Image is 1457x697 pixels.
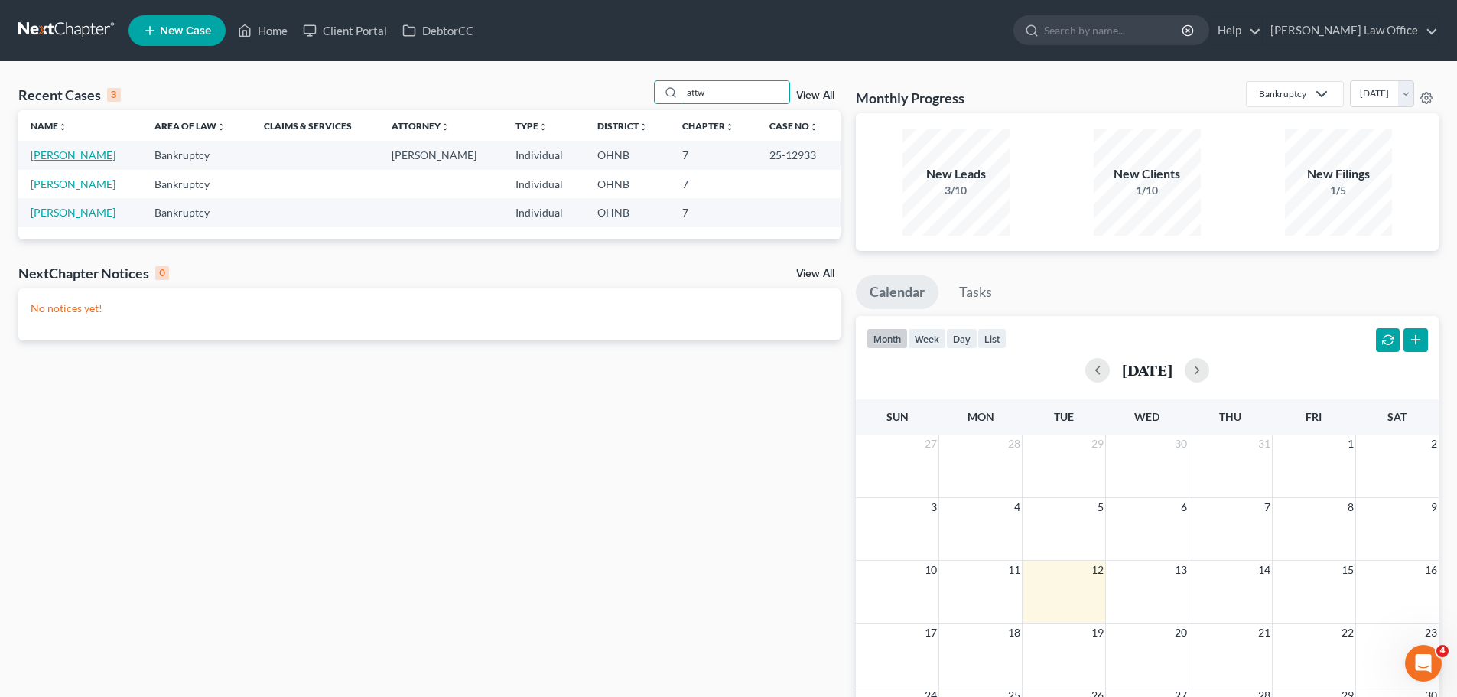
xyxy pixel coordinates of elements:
span: Fri [1306,410,1322,423]
a: [PERSON_NAME] Law Office [1263,17,1438,44]
div: NextChapter Notices [18,264,169,282]
td: [PERSON_NAME] [379,141,503,169]
span: Sun [886,410,909,423]
i: unfold_more [639,122,648,132]
span: 30 [1173,435,1189,453]
td: OHNB [585,198,670,226]
a: Case Nounfold_more [769,120,818,132]
div: Recent Cases [18,86,121,104]
h2: [DATE] [1122,362,1172,378]
h3: Monthly Progress [856,89,964,107]
span: 6 [1179,498,1189,516]
span: 23 [1423,624,1439,642]
a: Tasks [945,275,1006,309]
span: 20 [1173,624,1189,642]
td: Individual [503,198,585,226]
span: 17 [923,624,938,642]
td: 25-12933 [757,141,841,169]
span: Tue [1054,410,1074,423]
p: No notices yet! [31,301,828,316]
i: unfold_more [725,122,734,132]
div: New Filings [1285,165,1392,183]
span: Sat [1387,410,1407,423]
a: [PERSON_NAME] [31,206,115,219]
a: Attorneyunfold_more [392,120,450,132]
span: 10 [923,561,938,579]
span: 8 [1346,498,1355,516]
input: Search by name... [1044,16,1184,44]
a: DebtorCC [395,17,481,44]
td: 7 [670,170,757,198]
span: Wed [1134,410,1159,423]
a: Calendar [856,275,938,309]
iframe: Intercom live chat [1405,645,1442,682]
a: View All [796,269,834,279]
td: Bankruptcy [142,170,251,198]
a: Home [230,17,295,44]
i: unfold_more [538,122,548,132]
span: 18 [1007,624,1022,642]
a: Nameunfold_more [31,120,67,132]
span: Mon [968,410,994,423]
a: [PERSON_NAME] [31,148,115,161]
span: 2 [1429,435,1439,453]
div: 0 [155,266,169,280]
td: OHNB [585,141,670,169]
span: 4 [1436,645,1449,657]
td: OHNB [585,170,670,198]
button: day [946,328,977,349]
span: 19 [1090,624,1105,642]
span: 4 [1013,498,1022,516]
td: Bankruptcy [142,198,251,226]
span: 31 [1257,435,1272,453]
div: 3/10 [902,183,1010,198]
i: unfold_more [441,122,450,132]
i: unfold_more [58,122,67,132]
div: 1/5 [1285,183,1392,198]
span: 1 [1346,435,1355,453]
span: 29 [1090,435,1105,453]
span: 22 [1340,624,1355,642]
button: list [977,328,1007,349]
a: Help [1210,17,1261,44]
span: 16 [1423,561,1439,579]
a: View All [796,90,834,101]
td: 7 [670,198,757,226]
a: Typeunfold_more [515,120,548,132]
div: New Leads [902,165,1010,183]
td: Individual [503,141,585,169]
i: unfold_more [216,122,226,132]
span: 12 [1090,561,1105,579]
a: Chapterunfold_more [682,120,734,132]
button: month [867,328,908,349]
a: Districtunfold_more [597,120,648,132]
td: Bankruptcy [142,141,251,169]
span: 21 [1257,624,1272,642]
div: 1/10 [1094,183,1201,198]
span: Thu [1219,410,1241,423]
span: 3 [929,498,938,516]
span: 11 [1007,561,1022,579]
div: 3 [107,88,121,102]
i: unfold_more [809,122,818,132]
div: New Clients [1094,165,1201,183]
div: Bankruptcy [1259,87,1306,100]
span: 7 [1263,498,1272,516]
a: Client Portal [295,17,395,44]
a: [PERSON_NAME] [31,178,115,191]
td: 7 [670,141,757,169]
span: 13 [1173,561,1189,579]
a: Area of Lawunfold_more [154,120,226,132]
input: Search by name... [682,81,789,103]
span: 15 [1340,561,1355,579]
td: Individual [503,170,585,198]
th: Claims & Services [252,110,379,141]
span: New Case [160,25,211,37]
span: 28 [1007,435,1022,453]
span: 9 [1429,498,1439,516]
button: week [908,328,946,349]
span: 5 [1096,498,1105,516]
span: 27 [923,435,938,453]
span: 14 [1257,561,1272,579]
